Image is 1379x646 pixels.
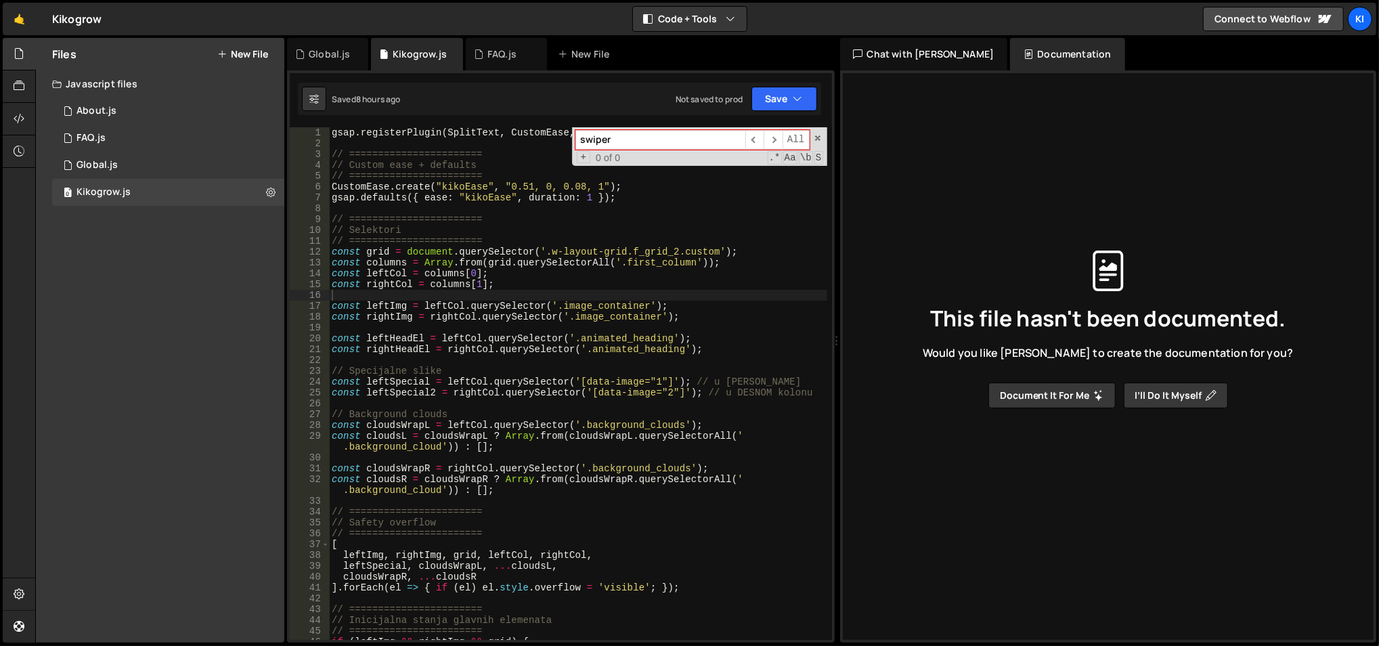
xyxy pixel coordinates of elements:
div: 32 [290,474,330,496]
div: Global.js [309,47,350,61]
div: 42 [290,593,330,604]
div: 25 [290,387,330,398]
button: Code + Tools [633,7,747,31]
button: Save [751,87,817,111]
div: Kikogrow.js [76,186,131,198]
span: CaseSensitive Search [783,151,797,165]
div: 19 [290,322,330,333]
div: 2 [290,138,330,149]
div: 4 [290,160,330,171]
div: 23 [290,366,330,376]
div: 13 [290,257,330,268]
span: ​ [745,130,764,150]
span: Whole Word Search [799,151,813,165]
div: 3 [290,149,330,160]
div: 6 [290,181,330,192]
div: 45 [290,626,330,637]
div: About.js [76,105,116,117]
div: 17083/47527.js [52,98,284,125]
div: 30 [290,452,330,463]
span: Search In Selection [814,151,823,165]
span: RegExp Search [768,151,782,165]
span: Toggle Replace mode [577,151,591,163]
div: 17 [290,301,330,311]
span: This file hasn't been documented. [930,307,1286,329]
div: 41 [290,582,330,593]
div: 27 [290,409,330,420]
div: 21 [290,344,330,355]
div: New File [558,47,615,61]
div: 22 [290,355,330,366]
div: 40 [290,572,330,582]
div: 12 [290,246,330,257]
span: ​ [764,130,783,150]
span: 0 of 0 [590,152,626,163]
a: 🤙 [3,3,36,35]
button: New File [217,49,268,60]
div: 24 [290,376,330,387]
div: 35 [290,517,330,528]
div: Chat with [PERSON_NAME] [840,38,1008,70]
div: 38 [290,550,330,561]
div: 16 [290,290,330,301]
span: Alt-Enter [783,130,810,150]
h2: Files [52,47,76,62]
div: Not saved to prod [676,93,743,105]
div: 8 hours ago [356,93,401,105]
div: 17083/47526.js [52,152,284,179]
div: 37 [290,539,330,550]
a: Ki [1348,7,1372,31]
div: 39 [290,561,330,572]
a: Connect to Webflow [1203,7,1344,31]
div: 10 [290,225,330,236]
div: 31 [290,463,330,474]
button: I’ll do it myself [1124,383,1228,408]
div: 20 [290,333,330,344]
div: 17083/48007.js [52,125,284,152]
div: Documentation [1010,38,1124,70]
div: Kikogrow [52,11,102,27]
div: 9 [290,214,330,225]
div: 7 [290,192,330,203]
div: FAQ.js [76,132,106,144]
div: Javascript files [36,70,284,98]
div: Kikogrow.js [393,47,447,61]
div: Saved [332,93,401,105]
div: 36 [290,528,330,539]
div: 14 [290,268,330,279]
div: 17083/47045.js [52,179,284,206]
div: 43 [290,604,330,615]
div: 26 [290,398,330,409]
button: Document it for me [988,383,1116,408]
div: 15 [290,279,330,290]
div: 33 [290,496,330,507]
div: 18 [290,311,330,322]
div: FAQ.js [487,47,517,61]
div: 44 [290,615,330,626]
div: 29 [290,431,330,452]
input: Search for [575,130,745,150]
div: 8 [290,203,330,214]
span: Would you like [PERSON_NAME] to create the documentation for you? [923,345,1293,360]
div: 34 [290,507,330,517]
div: 5 [290,171,330,181]
div: Global.js [76,159,118,171]
div: 28 [290,420,330,431]
div: 1 [290,127,330,138]
span: 0 [64,188,72,199]
div: 11 [290,236,330,246]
